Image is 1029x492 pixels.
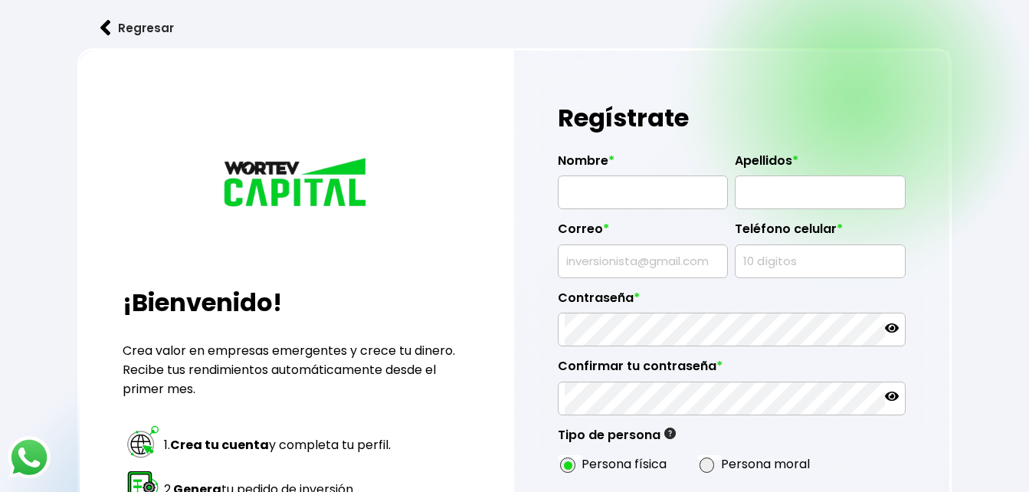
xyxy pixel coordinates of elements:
[664,428,676,439] img: gfR76cHglkPwleuBLjWdxeZVvX9Wp6JBDmjRYY8JYDQn16A2ICN00zLTgIroGa6qie5tIuWH7V3AapTKqzv+oMZsGfMUqL5JM...
[558,290,905,313] label: Contraseña
[558,153,728,176] label: Nombre
[558,359,905,382] label: Confirmar tu contraseña
[170,436,269,454] strong: Crea tu cuenta
[565,245,721,277] input: inversionista@gmail.com
[558,428,676,451] label: Tipo de persona
[558,95,905,141] h1: Regístrate
[721,454,810,474] label: Persona moral
[220,156,373,212] img: logo_wortev_capital
[735,221,905,244] label: Teléfono celular
[77,8,197,48] button: Regresar
[125,424,161,460] img: paso 1
[582,454,667,474] label: Persona física
[123,284,470,321] h2: ¡Bienvenido!
[742,245,898,277] input: 10 dígitos
[163,423,395,466] td: 1. y completa tu perfil.
[558,221,728,244] label: Correo
[735,153,905,176] label: Apellidos
[123,341,470,399] p: Crea valor en empresas emergentes y crece tu dinero. Recibe tus rendimientos automáticamente desd...
[100,20,111,36] img: flecha izquierda
[8,436,51,479] img: logos_whatsapp-icon.242b2217.svg
[77,8,952,48] a: flecha izquierdaRegresar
